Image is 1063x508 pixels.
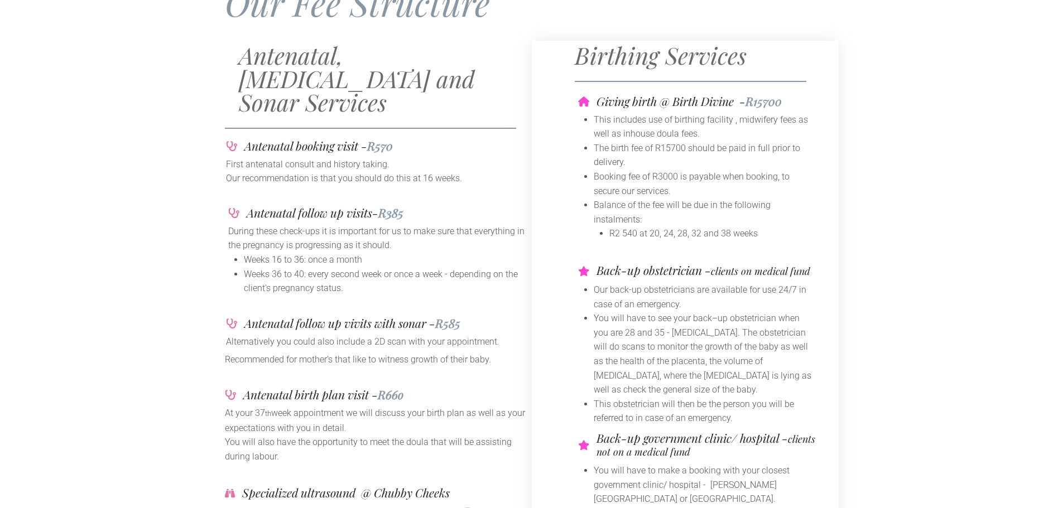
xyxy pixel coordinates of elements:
[239,43,532,114] h2: Antenatal, [MEDICAL_DATA] and Sonar Services
[226,335,531,349] p: Alternatively you could also include a 2D scan with your appointment.
[244,140,393,152] h4: Antenatal booking visit -
[244,253,528,267] li: Weeks 16 to 36: once a month
[597,432,816,458] h4: Back-up government clinic/ hospital -
[378,205,403,220] span: R385
[575,43,833,67] h2: Birthing Services
[367,138,393,153] span: R570
[594,397,816,425] li: This obstetrician will then be the person you will be referred to in case of an emergency.
[242,487,450,499] h4: Specialized ultrasound @ Chubby Cheeks
[597,95,782,107] h4: Giving birth @ Birth Divine -
[243,389,403,400] h4: Antenatal birth plan visit -
[225,406,532,435] p: At your 37 week appointment we will discuss your birth plan as well as your expectations with you...
[594,283,816,311] li: Our back-up obstetricians are available for use 24/7 in case of an emergency.
[594,170,816,198] li: Booking fee of R3000 is payable when booking, to secure our services.
[711,264,810,278] span: clients on medical fund
[244,267,528,296] li: Weeks 36 to 40: every second week or once a week - depending on the client's pregnancy status.
[226,171,531,186] p: Our recommendation is that you should do this at 16 weeks.
[594,198,816,226] li: Balance of the fee will be due in the following instalments:
[597,432,815,458] span: clients not on a medical fund
[247,207,403,219] h4: Antenatal follow up visits-
[226,157,531,172] p: First antenatal consult and history taking.
[225,352,532,367] p: Recommended for mother's that like to witness growth of their baby.
[228,224,528,253] p: During these check-ups it is important for us to make sure that everything in the pregnancy is pr...
[594,113,816,141] li: This includes use of birthing facility , midwifery fees as well as inhouse doula fees.
[378,386,403,402] span: R66o
[609,226,816,241] li: R2 540 at 20, 24, 28, 32 and 38 weeks
[597,264,813,277] h4: Back-up obstetrician -
[594,141,816,170] li: The birth fee of R15700 should be paid in full prior to delivery.
[225,435,532,463] p: You will also have the opportunity to meet the doula that will be assisting during labour.
[745,93,782,109] span: R15700
[594,313,811,395] span: You will have to see your back–up obstetrician when you are 28 and 35 - [MEDICAL_DATA]. The obste...
[435,315,460,331] span: R585
[265,409,271,418] span: th
[594,463,816,506] li: You will have to make a booking with your closest government clinic/ hospital - [PERSON_NAME][GEO...
[244,317,460,329] h4: Antenatal follow up vivits with sonar -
